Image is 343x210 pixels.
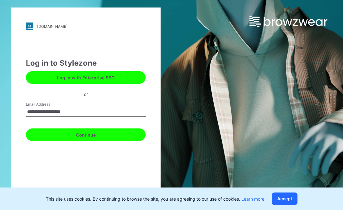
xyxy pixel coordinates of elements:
button: Continue [26,128,146,141]
label: Email Address [26,102,70,107]
a: Learn more [241,196,264,202]
p: This site uses cookies. By continuing to browse the site, you are agreeing to our use of cookies. [46,196,264,202]
a: [DOMAIN_NAME] [26,22,146,30]
img: browzwear-logo.e42bd6dac1945053ebaf764b6aa21510.svg [249,16,327,27]
button: Accept [272,192,297,205]
img: stylezone-logo.562084cfcfab977791bfbf7441f1a819.svg [26,22,33,30]
div: or [79,91,93,97]
div: Log in to Stylezone [26,57,146,69]
div: [DOMAIN_NAME] [37,24,67,29]
button: Log in with Enterprise SSO [26,71,146,84]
